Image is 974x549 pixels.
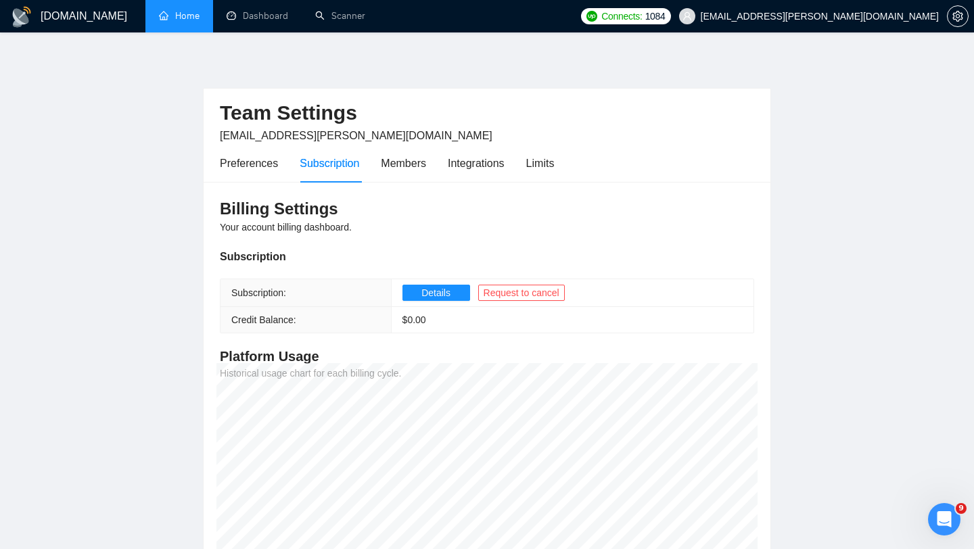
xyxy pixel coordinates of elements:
span: user [682,11,692,21]
h4: Platform Usage [220,347,754,366]
button: Request to cancel [478,285,565,301]
div: Preferences [220,155,278,172]
span: Request to cancel [484,285,559,300]
a: searchScanner [315,10,365,22]
span: Details [421,285,450,300]
span: Credit Balance: [231,314,296,325]
button: Details [402,285,470,301]
iframe: Intercom live chat [928,503,960,535]
span: Connects: [601,9,642,24]
div: Subscription [220,248,754,265]
a: setting [947,11,969,22]
div: Integrations [448,155,505,172]
span: Your account billing dashboard. [220,222,352,233]
img: upwork-logo.png [586,11,597,22]
div: Subscription [300,155,359,172]
span: Subscription: [231,287,286,298]
span: $ 0.00 [402,314,426,325]
div: Limits [526,155,555,172]
h2: Team Settings [220,99,754,127]
span: 1084 [645,9,666,24]
h3: Billing Settings [220,198,754,220]
button: setting [947,5,969,27]
a: dashboardDashboard [227,10,288,22]
span: 9 [956,503,967,514]
span: [EMAIL_ADDRESS][PERSON_NAME][DOMAIN_NAME] [220,130,492,141]
a: homeHome [159,10,200,22]
div: Members [381,155,426,172]
img: logo [11,6,32,28]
